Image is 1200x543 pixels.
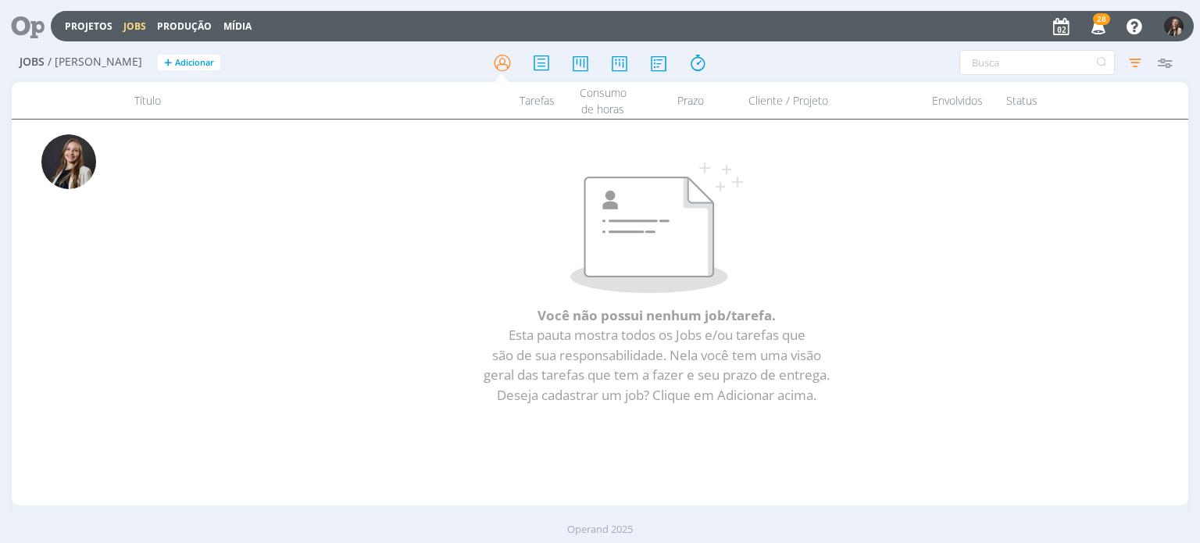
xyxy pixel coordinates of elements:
[159,156,1155,424] div: Você não possui nenhum job/tarefa.
[165,325,1148,405] p: Esta pauta mostra todos os Jobs e/ou tarefas que são de sua responsabilidade. Nela você tem uma v...
[175,58,214,68] span: Adicionar
[157,20,212,33] a: Produção
[1163,13,1184,40] button: L
[959,50,1115,75] input: Busca
[158,55,220,71] button: +Adicionar
[1093,13,1110,25] span: 28
[564,82,642,119] div: Consumo de horas
[1081,13,1113,41] button: 28
[223,20,252,33] a: Mídia
[642,82,739,119] div: Prazo
[1164,16,1184,36] img: L
[41,134,96,189] img: L
[997,82,1130,119] div: Status
[48,55,142,69] span: / [PERSON_NAME]
[152,20,216,33] button: Produção
[470,82,564,119] div: Tarefas
[60,20,117,33] button: Projetos
[119,20,151,33] button: Jobs
[919,82,997,119] div: Envolvidos
[65,20,112,33] a: Projetos
[570,163,743,293] img: Sem resultados
[219,20,256,33] button: Mídia
[164,55,172,71] span: +
[20,55,45,69] span: Jobs
[739,82,919,119] div: Cliente / Projeto
[125,82,470,119] div: Título
[123,20,146,33] a: Jobs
